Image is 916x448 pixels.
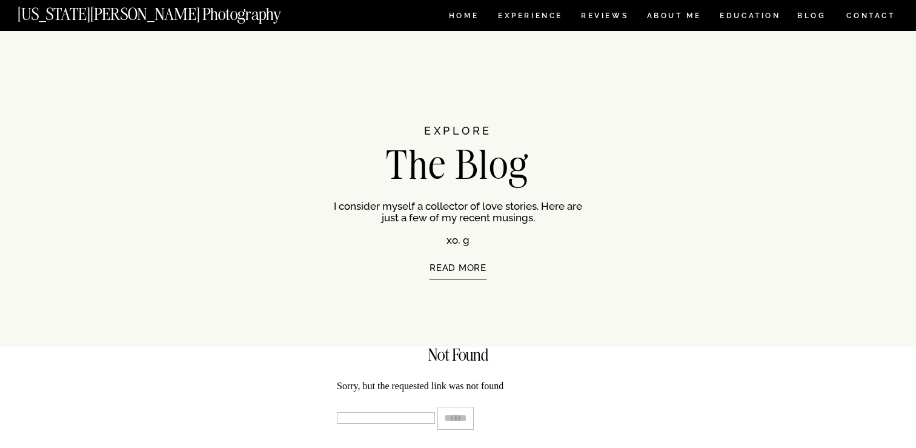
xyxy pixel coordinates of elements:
p: I consider myself a collector of love stories. Here are just a few of my recent musings. xo, g [334,201,582,244]
h1: Not Found [337,347,579,363]
a: [US_STATE][PERSON_NAME] Photography [18,6,322,16]
a: EDUCATION [719,12,782,22]
a: HOME [446,12,481,22]
a: BLOG [797,12,826,22]
p: Sorry, but the requested link was not found [337,381,579,391]
a: ABOUT ME [646,12,702,22]
a: CONTACT [846,9,896,22]
h1: The Blog [319,145,597,181]
a: REVIEWS [581,12,626,22]
h2: EXPLORE [353,125,563,149]
a: Experience [498,12,562,22]
a: READ MORE [355,263,561,307]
